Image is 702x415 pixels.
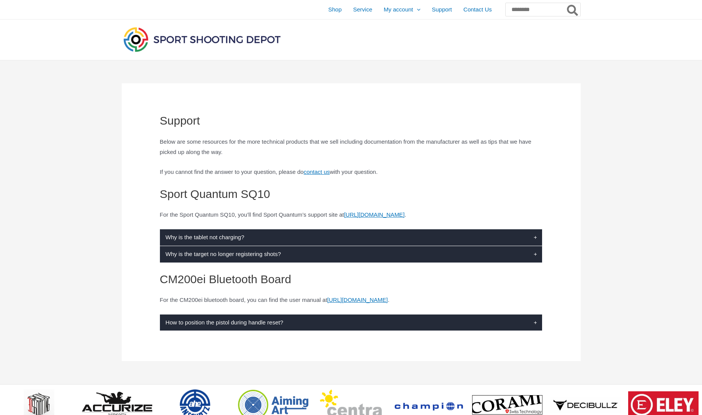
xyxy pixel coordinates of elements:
img: Sport Shooting Depot [122,25,282,53]
label: How to position the pistol during handle reset? [160,314,542,331]
label: Why is the tablet not charging? [160,229,542,246]
h2: CM200ei Bluetooth Board [160,272,542,287]
h2: Sport Quantum SQ10 [160,186,542,201]
label: Why is the target no longer registering shots? [160,246,542,263]
a: [URL][DOMAIN_NAME] [327,297,388,303]
a: [URL][DOMAIN_NAME] [344,211,404,218]
p: If you cannot find the answer to your question, please do with your question. [160,167,542,177]
p: For the CM200ei bluetooth board, you can find the user manual at . [160,295,542,305]
p: For the Sport Quantum SQ10, you’ll find Sport Quantum’s support site at . [160,209,542,220]
p: Below are some resources for the more technical products that we sell including documentation fro... [160,136,542,158]
a: contact us [304,169,330,175]
button: Search [565,3,580,16]
h1: Support [160,114,542,128]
